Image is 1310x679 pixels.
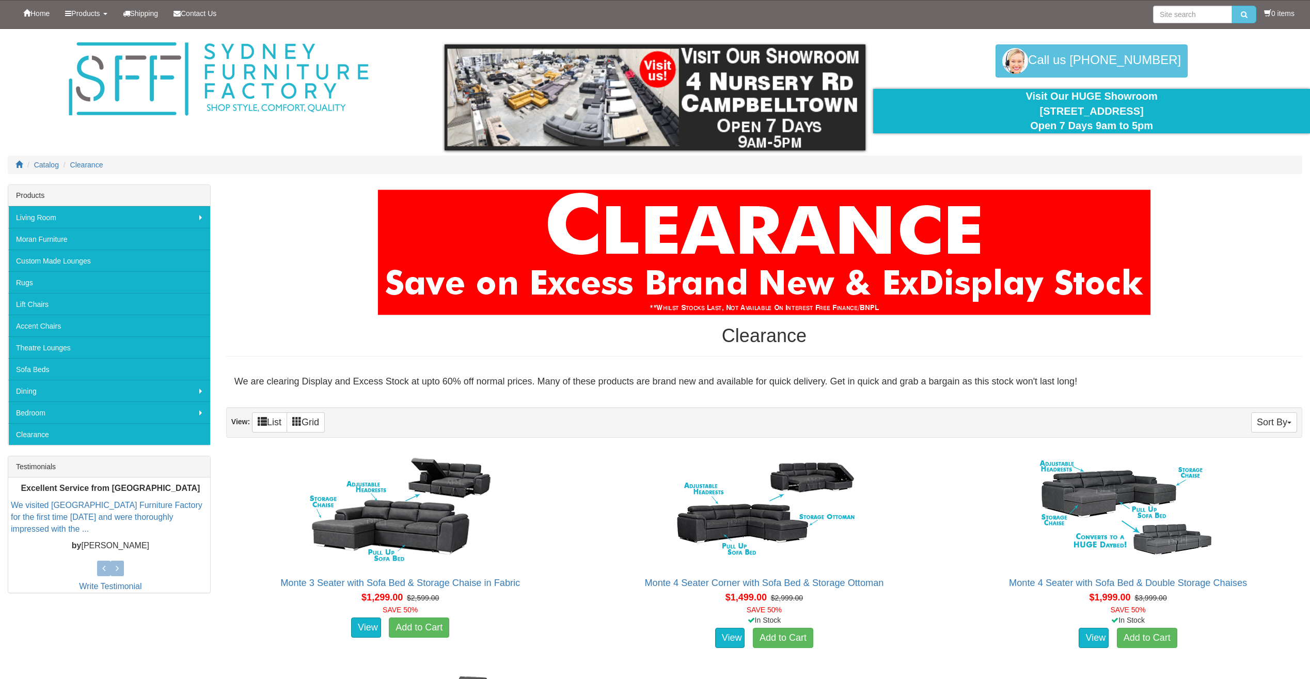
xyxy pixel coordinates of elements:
[11,501,202,533] a: We visited [GEOGRAPHIC_DATA] Furniture Factory for the first time [DATE] and were thoroughly impr...
[383,606,418,614] font: SAVE 50%
[725,592,767,603] span: $1,499.00
[72,541,82,550] b: by
[287,412,325,433] a: Grid
[8,293,210,315] a: Lift Chairs
[166,1,224,26] a: Contact Us
[34,161,59,169] a: Catalog
[1090,592,1131,603] span: $1,999.00
[1134,594,1166,602] del: $3,999.00
[307,454,493,567] img: Monte 3 Seater with Sofa Bed & Storage Chaise in Fabric
[771,594,803,602] del: $2,999.00
[231,418,250,426] strong: View:
[226,367,1302,397] div: We are clearing Display and Excess Stock at upto 60% off normal prices. Many of these products ar...
[79,582,141,591] a: Write Testimonial
[747,606,782,614] font: SAVE 50%
[588,615,941,625] div: In Stock
[377,190,1151,315] img: Clearance
[8,206,210,228] a: Living Room
[252,412,287,433] a: List
[407,594,439,602] del: $2,599.00
[1117,628,1177,649] a: Add to Cart
[1153,6,1232,23] input: Site search
[15,1,57,26] a: Home
[226,326,1302,346] h1: Clearance
[115,1,166,26] a: Shipping
[71,9,100,18] span: Products
[8,402,210,423] a: Bedroom
[8,228,210,250] a: Moran Furniture
[64,39,373,119] img: Sydney Furniture Factory
[70,161,103,169] a: Clearance
[11,540,210,552] p: [PERSON_NAME]
[671,454,857,567] img: Monte 4 Seater Corner with Sofa Bed & Storage Ottoman
[351,618,381,638] a: View
[280,578,520,588] a: Monte 3 Seater with Sofa Bed & Storage Chaise in Fabric
[57,1,115,26] a: Products
[8,456,210,477] div: Testimonials
[715,628,745,649] a: View
[8,271,210,293] a: Rugs
[1111,606,1146,614] font: SAVE 50%
[30,9,50,18] span: Home
[753,628,813,649] a: Add to Cart
[130,9,159,18] span: Shipping
[1079,628,1109,649] a: View
[8,358,210,380] a: Sofa Beds
[389,618,449,638] a: Add to Cart
[8,250,210,271] a: Custom Made Lounges
[181,9,216,18] span: Contact Us
[1035,454,1221,567] img: Monte 4 Seater with Sofa Bed & Double Storage Chaises
[8,315,210,336] a: Accent Chairs
[8,336,210,358] a: Theatre Lounges
[445,44,866,150] img: showroom.gif
[1264,8,1295,19] li: 0 items
[21,484,200,492] b: Excellent Service from [GEOGRAPHIC_DATA]
[1251,412,1297,433] button: Sort By
[361,592,403,603] span: $1,299.00
[644,578,883,588] a: Monte 4 Seater Corner with Sofa Bed & Storage Ottoman
[8,380,210,402] a: Dining
[1009,578,1247,588] a: Monte 4 Seater with Sofa Bed & Double Storage Chaises
[952,615,1304,625] div: In Stock
[881,89,1302,133] div: Visit Our HUGE Showroom [STREET_ADDRESS] Open 7 Days 9am to 5pm
[8,423,210,445] a: Clearance
[8,185,210,206] div: Products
